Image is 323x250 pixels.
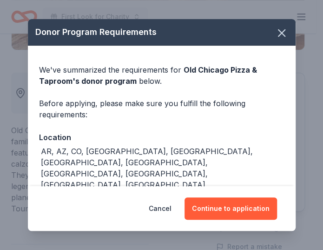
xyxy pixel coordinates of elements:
div: We've summarized the requirements for below. [39,64,284,87]
button: Continue to application [185,197,277,220]
div: Donor Program Requirements [28,19,296,46]
div: Before applying, please make sure you fulfill the following requirements: [39,98,284,120]
div: Location [39,131,284,143]
button: Cancel [149,197,171,220]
